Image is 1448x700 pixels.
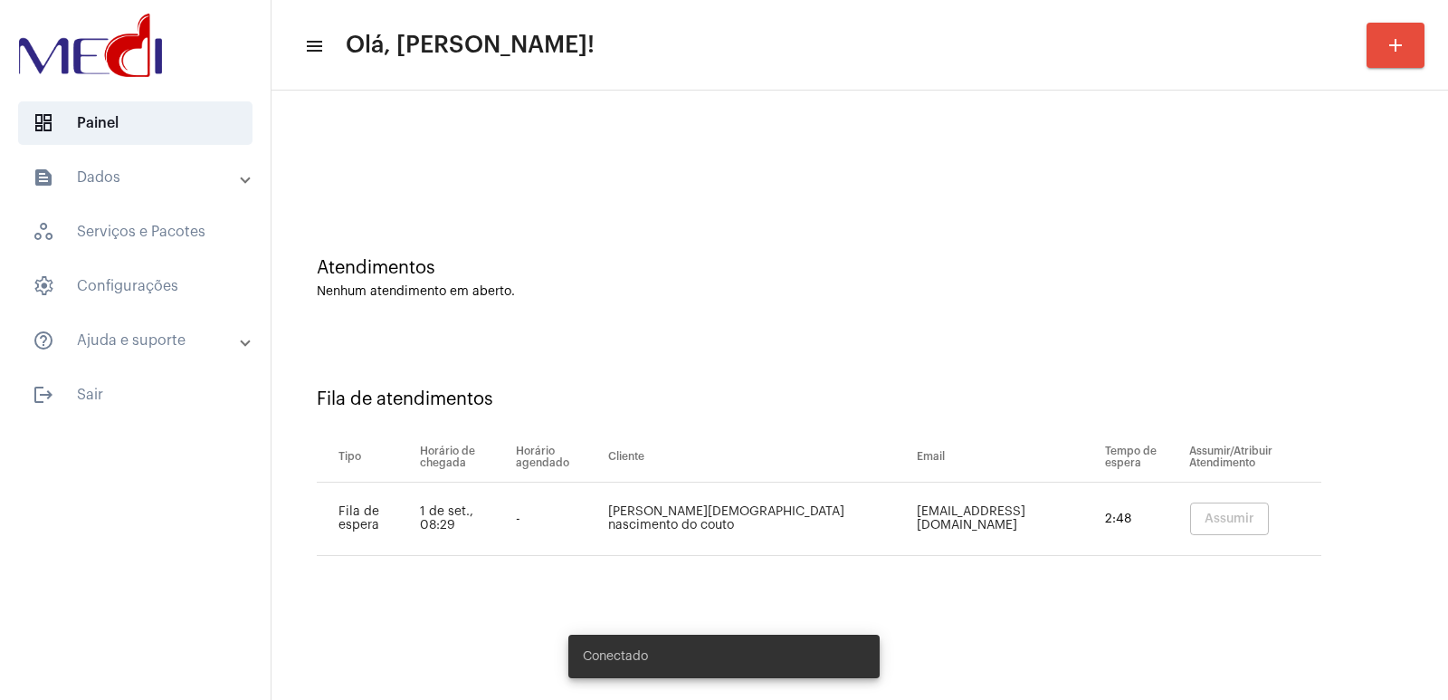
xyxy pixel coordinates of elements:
td: 1 de set., 08:29 [415,483,511,556]
span: Serviços e Pacotes [18,210,252,254]
div: Atendimentos [317,258,1403,278]
th: Cliente [604,432,912,483]
span: Sair [18,373,252,417]
span: Painel [18,101,252,145]
span: Configurações [18,264,252,308]
span: Olá, [PERSON_NAME]! [346,31,595,60]
th: Email [912,432,1101,483]
mat-icon: sidenav icon [33,330,54,351]
div: Fila de atendimentos [317,389,1403,409]
mat-expansion-panel-header: sidenav iconAjuda e suporte [11,319,271,362]
button: Assumir [1190,503,1269,535]
mat-icon: sidenav icon [33,384,54,406]
mat-chip-list: selection [1189,503,1321,535]
th: Tempo de espera [1100,432,1185,483]
td: [PERSON_NAME][DEMOGRAPHIC_DATA] nascimento do couto [604,483,912,556]
td: [EMAIL_ADDRESS][DOMAIN_NAME] [912,483,1101,556]
mat-panel-title: Dados [33,167,242,188]
td: - [511,483,604,556]
mat-icon: add [1385,34,1406,56]
mat-icon: sidenav icon [33,167,54,188]
span: sidenav icon [33,275,54,297]
th: Tipo [317,432,415,483]
th: Horário agendado [511,432,604,483]
span: sidenav icon [33,112,54,134]
th: Assumir/Atribuir Atendimento [1185,432,1321,483]
mat-icon: sidenav icon [304,35,322,57]
mat-expansion-panel-header: sidenav iconDados [11,156,271,199]
th: Horário de chegada [415,432,511,483]
mat-panel-title: Ajuda e suporte [33,330,242,351]
span: Assumir [1205,513,1254,525]
td: 2:48 [1100,483,1185,556]
img: d3a1b5fa-500b-b90f-5a1c-719c20e9830b.png [14,9,167,82]
span: sidenav icon [33,221,54,243]
span: Conectado [583,647,648,666]
div: Nenhum atendimento em aberto. [317,285,1403,299]
td: Fila de espera [317,483,415,556]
